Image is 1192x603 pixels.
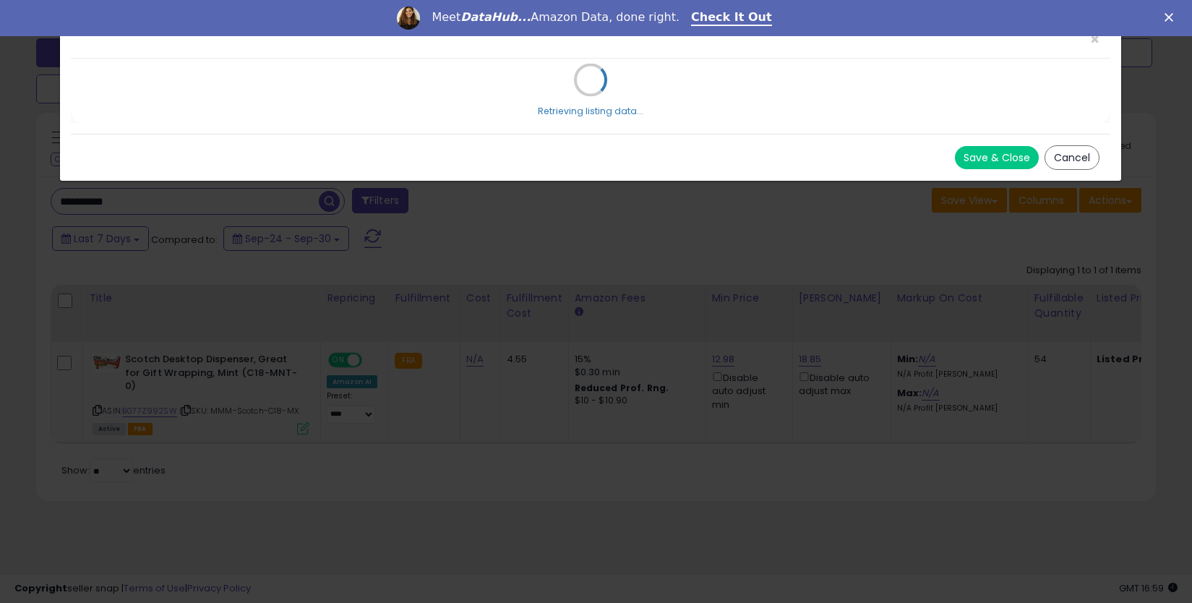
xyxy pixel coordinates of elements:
[1090,29,1099,50] span: ×
[691,10,772,26] a: Check It Out
[538,105,643,118] div: Retrieving listing data...
[397,7,420,30] img: Profile image for Georgie
[955,146,1039,169] button: Save & Close
[432,10,679,25] div: Meet Amazon Data, done right.
[460,10,531,24] i: DataHub...
[1045,145,1099,170] button: Cancel
[1165,13,1179,22] div: Close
